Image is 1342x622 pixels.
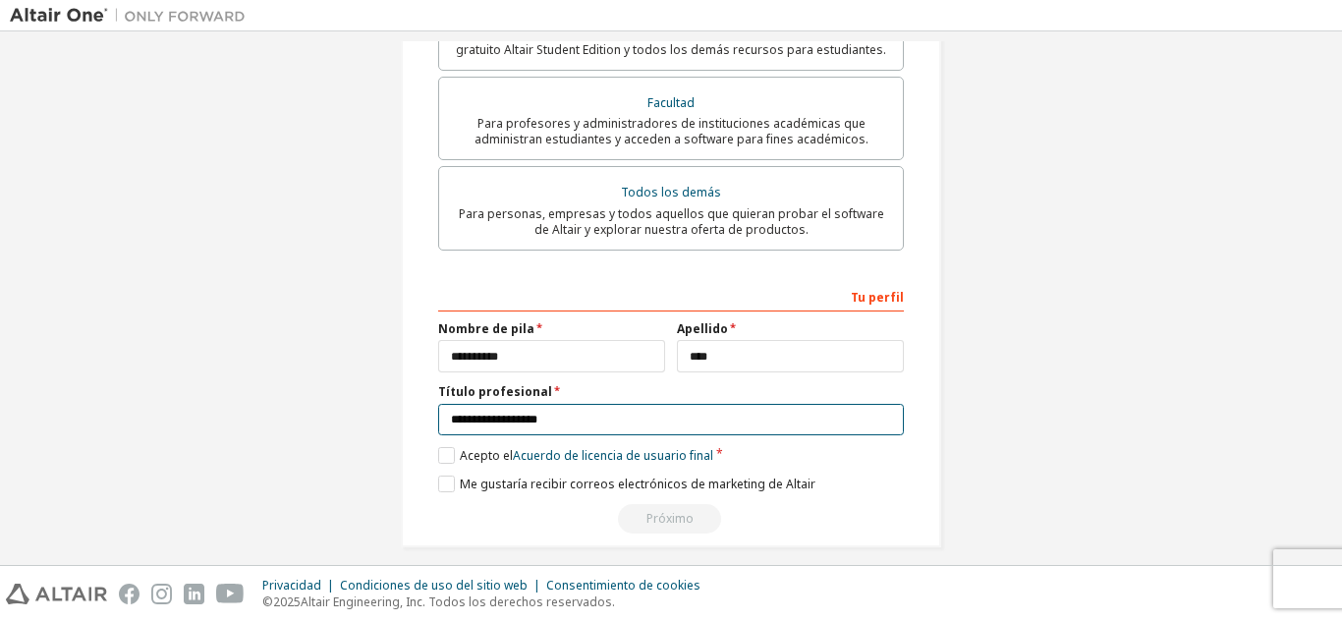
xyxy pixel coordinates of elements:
[216,584,245,604] img: youtube.svg
[621,184,721,200] font: Todos los demás
[546,577,700,594] font: Consentimiento de cookies
[459,205,884,238] font: Para personas, empresas y todos aquellos que quieran probar el software de Altair y explorar nues...
[184,584,204,604] img: linkedin.svg
[475,115,868,147] font: Para profesores y administradores de instituciones académicas que administran estudiantes y acced...
[262,577,321,594] font: Privacidad
[460,476,815,492] font: Me gustaría recibir correos electrónicos de marketing de Altair
[273,594,301,610] font: 2025
[456,26,886,58] font: Para estudiantes actualmente inscritos que buscan acceder al paquete gratuito Altair Student Edit...
[151,584,172,604] img: instagram.svg
[340,577,528,594] font: Condiciones de uso del sitio web
[262,594,273,610] font: ©
[677,320,728,337] font: Apellido
[6,584,107,604] img: altair_logo.svg
[301,594,615,610] font: Altair Engineering, Inc. Todos los derechos reservados.
[647,94,695,111] font: Facultad
[119,584,140,604] img: facebook.svg
[438,383,552,400] font: Título profesional
[513,447,713,464] font: Acuerdo de licencia de usuario final
[10,6,255,26] img: Altair Uno
[851,289,904,306] font: Tu perfil
[438,320,534,337] font: Nombre de pila
[438,504,904,534] div: Select your account type to continue
[460,447,513,464] font: Acepto el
